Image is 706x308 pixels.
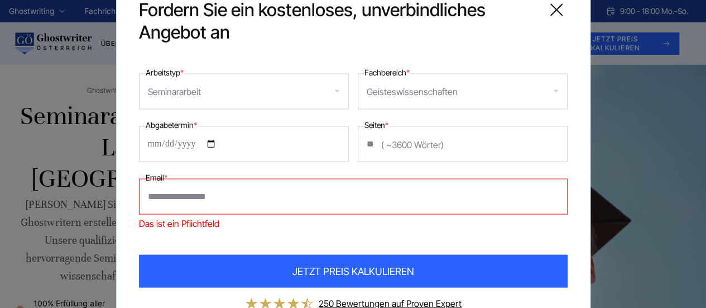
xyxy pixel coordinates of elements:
button: JETZT PREIS KALKULIEREN [139,254,568,287]
div: Geisteswissenschaften [367,82,458,100]
label: Abgabetermin [146,118,197,131]
span: Das ist ein Pflichtfeld [139,214,568,232]
label: Arbeitstyp [146,65,184,79]
label: Email [146,170,167,184]
div: Seminararbeit [148,82,201,100]
label: Fachbereich [364,65,410,79]
label: Seiten [364,118,388,131]
span: JETZT PREIS KALKULIEREN [292,263,414,278]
